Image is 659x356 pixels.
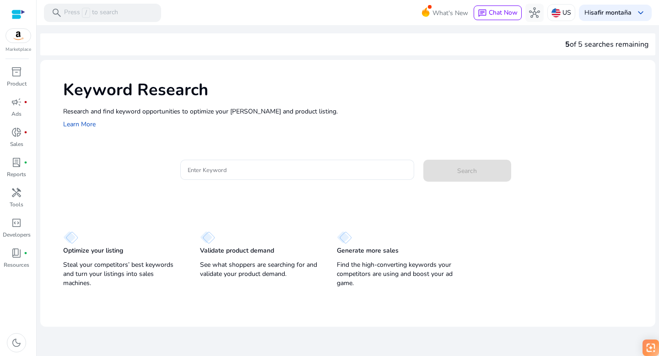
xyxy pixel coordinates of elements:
p: Find the high-converting keywords your competitors are using and boost your ad game. [337,260,455,288]
span: fiber_manual_record [24,161,27,164]
span: keyboard_arrow_down [635,7,646,18]
span: donut_small [11,127,22,138]
p: Research and find keyword opportunities to optimize your [PERSON_NAME] and product listing. [63,107,646,116]
button: hub [525,4,544,22]
img: diamond.svg [63,231,78,244]
p: Product [7,80,27,88]
p: Marketplace [5,46,31,53]
p: Tools [10,200,23,209]
p: US [562,5,571,21]
span: search [51,7,62,18]
span: fiber_manual_record [24,130,27,134]
p: Generate more sales [337,246,399,255]
h1: Keyword Research [63,80,646,100]
a: Learn More [63,120,96,129]
span: 5 [565,39,570,49]
span: campaign [11,97,22,108]
p: Optimize your listing [63,246,123,255]
span: inventory_2 [11,66,22,77]
span: What's New [432,5,468,21]
button: chatChat Now [474,5,522,20]
span: Chat Now [489,8,518,17]
img: diamond.svg [337,231,352,244]
span: fiber_manual_record [24,100,27,104]
span: hub [529,7,540,18]
p: Sales [10,140,23,148]
span: lab_profile [11,157,22,168]
p: Validate product demand [200,246,274,255]
p: Developers [3,231,31,239]
span: fiber_manual_record [24,251,27,255]
p: Resources [4,261,29,269]
span: handyman [11,187,22,198]
span: book_4 [11,248,22,259]
p: Press to search [64,8,118,18]
div: of 5 searches remaining [565,39,648,50]
img: diamond.svg [200,231,215,244]
p: Steal your competitors’ best keywords and turn your listings into sales machines. [63,260,182,288]
p: Ads [11,110,22,118]
img: us.svg [551,8,561,17]
span: dark_mode [11,337,22,348]
img: amazon.svg [6,29,31,43]
span: chat [478,9,487,18]
span: / [82,8,90,18]
span: code_blocks [11,217,22,228]
p: Hi [584,10,632,16]
p: See what shoppers are searching for and validate your product demand. [200,260,319,279]
p: Reports [7,170,26,178]
b: safir montaña [591,8,632,17]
